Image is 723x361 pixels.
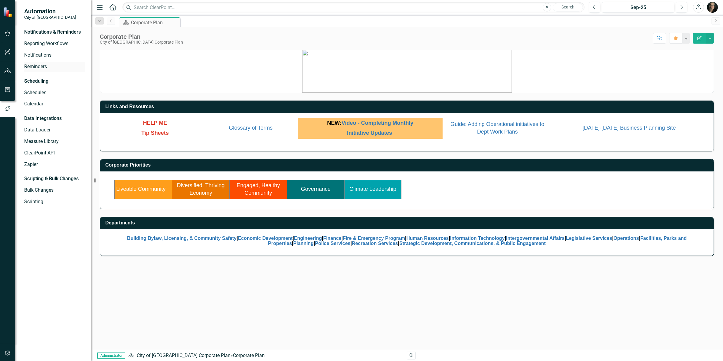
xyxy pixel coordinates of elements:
h3: Departments [105,220,711,226]
a: [DATE]-[DATE] Business Planning Site [583,125,676,131]
div: Corporate Plan [131,19,178,26]
a: Climate Leadership [349,186,396,192]
a: Economic Development [238,236,293,241]
div: City of [GEOGRAPHIC_DATA] Corporate Plan [100,40,183,45]
div: Scripting & Bulk Changes [24,175,79,182]
a: Reminders [24,63,85,70]
span: Guide: Adding Operational initiatives to Dept Work Plans [450,121,544,135]
a: Zapier [24,161,85,168]
a: Glossary of Terms [229,125,273,131]
h3: Links and Resources [105,104,711,109]
a: Strategic Development, Communications, & Public Engagement [399,241,546,246]
a: Reporting Workflows [24,40,85,47]
div: Data Integrations [24,115,62,122]
a: Calendar [24,101,85,108]
a: Legislative Services [566,236,612,241]
div: » [128,352,402,359]
a: Planning [293,241,314,246]
a: Initiative Updates [347,130,392,136]
a: Facilities, Parks and Properties [268,236,687,246]
small: City of [GEOGRAPHIC_DATA] [24,15,76,20]
a: Intergovernmental Affairs [506,236,565,241]
a: Data Loader [24,127,85,134]
a: Notifications [24,52,85,59]
div: Corporate Plan [100,33,183,40]
a: Diversified, Thriving Economy [177,182,225,196]
div: Scheduling [24,78,48,85]
a: Information Technology [450,236,505,241]
span: Automation [24,8,76,15]
div: Notifications & Reminders [24,29,81,36]
a: Engaged, Healthy Community [237,182,280,196]
a: Human Resources [406,236,449,241]
span: Administrator [97,353,125,359]
a: Liveable Community [116,186,165,192]
a: Scripting [24,198,85,205]
span: HELP ME [143,120,167,126]
a: Finance [323,236,341,241]
a: Measure Library [24,138,85,145]
span: NEW: [327,120,413,126]
a: Guide: Adding Operational initiatives to Dept Work Plans [450,122,544,135]
a: Operations [613,236,639,241]
button: Sep-25 [602,2,674,13]
a: HELP ME [143,121,167,126]
a: Tip Sheets [141,131,169,136]
button: Search [553,3,583,12]
input: Search ClearPoint... [123,2,584,13]
a: Bulk Changes [24,187,85,194]
span: | | | | | | | | | | | | | | | [127,236,687,246]
a: Building [127,236,146,241]
a: Video - Completing Monthly [342,120,414,126]
div: Sep-25 [604,4,672,11]
img: Natalie Kovach [707,2,718,13]
a: Recreation Services [352,241,398,246]
a: Governance [301,186,331,192]
a: ClearPoint API [24,150,85,157]
div: Corporate Plan [233,353,265,358]
span: Tip Sheets [141,130,169,136]
span: Search [561,5,574,9]
a: Police Services [315,241,350,246]
a: Schedules [24,89,85,96]
h3: Corporate Priorities [105,162,711,168]
a: Engineering [294,236,322,241]
a: Fire & Emergency Program [343,236,405,241]
img: ClearPoint Strategy [3,7,14,18]
a: Bylaw, Licensing, & Community Safety [148,236,237,241]
a: City of [GEOGRAPHIC_DATA] Corporate Plan [137,353,231,358]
